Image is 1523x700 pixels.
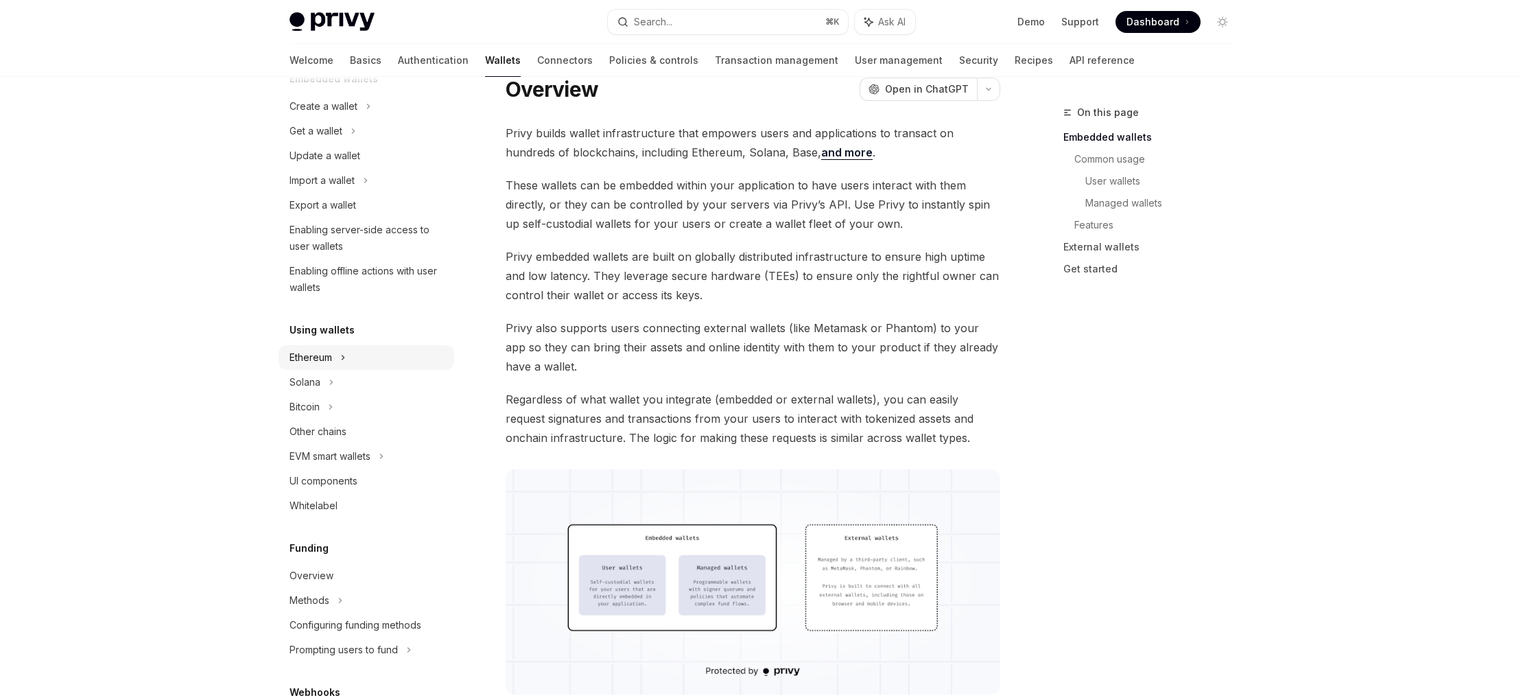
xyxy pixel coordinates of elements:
div: Overview [290,568,333,584]
a: Recipes [1015,44,1053,77]
a: External wallets [1063,236,1244,258]
div: Bitcoin [290,399,320,415]
a: Basics [350,44,381,77]
h5: Funding [290,540,329,557]
div: Solana [290,374,320,390]
div: Get a wallet [290,123,342,139]
div: Configuring funding methods [290,617,421,633]
span: On this page [1077,104,1139,121]
a: Configuring funding methods [279,613,454,638]
a: Support [1061,15,1099,29]
a: Export a wallet [279,193,454,218]
a: Welcome [290,44,333,77]
span: These wallets can be embedded within your application to have users interact with them directly, ... [506,176,1000,233]
button: Open in ChatGPT [860,78,977,101]
span: ⌘ K [825,16,840,27]
span: Privy also supports users connecting external wallets (like Metamask or Phantom) to your app so t... [506,318,1000,376]
div: Other chains [290,423,346,440]
img: light logo [290,12,375,32]
span: Open in ChatGPT [885,82,969,96]
a: Enabling server-side access to user wallets [279,218,454,259]
div: Ethereum [290,349,332,366]
a: User wallets [1085,170,1244,192]
span: Regardless of what wallet you integrate (embedded or external wallets), you can easily request si... [506,390,1000,447]
a: Features [1074,214,1244,236]
div: Methods [290,592,329,609]
button: Ask AI [855,10,915,34]
a: Overview [279,563,454,588]
div: Search... [634,14,672,30]
a: Get started [1063,258,1244,280]
div: UI components [290,473,357,489]
div: Prompting users to fund [290,642,398,658]
span: Privy embedded wallets are built on globally distributed infrastructure to ensure high uptime and... [506,247,1000,305]
a: Other chains [279,419,454,444]
a: and more [821,145,873,160]
span: Privy builds wallet infrastructure that empowers users and applications to transact on hundreds o... [506,124,1000,162]
div: Update a wallet [290,148,360,164]
a: API reference [1070,44,1135,77]
a: Update a wallet [279,143,454,168]
a: Demo [1017,15,1045,29]
a: Connectors [537,44,593,77]
div: Create a wallet [290,98,357,115]
a: Transaction management [715,44,838,77]
img: images/walletoverview.png [506,469,1000,695]
a: Enabling offline actions with user wallets [279,259,454,300]
a: Embedded wallets [1063,126,1244,148]
a: Wallets [485,44,521,77]
h1: Overview [506,77,598,102]
a: Authentication [398,44,469,77]
h5: Using wallets [290,322,355,338]
a: Policies & controls [609,44,698,77]
span: Dashboard [1126,15,1179,29]
div: EVM smart wallets [290,448,370,465]
a: Security [959,44,998,77]
div: Enabling offline actions with user wallets [290,263,446,296]
a: Managed wallets [1085,192,1244,214]
div: Whitelabel [290,498,338,514]
span: Ask AI [878,15,906,29]
a: UI components [279,469,454,493]
a: Common usage [1074,148,1244,170]
a: Dashboard [1115,11,1201,33]
a: User management [855,44,943,77]
button: Search...⌘K [608,10,848,34]
div: Enabling server-side access to user wallets [290,222,446,255]
div: Import a wallet [290,172,355,189]
a: Whitelabel [279,493,454,518]
div: Export a wallet [290,197,356,213]
button: Toggle dark mode [1212,11,1233,33]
